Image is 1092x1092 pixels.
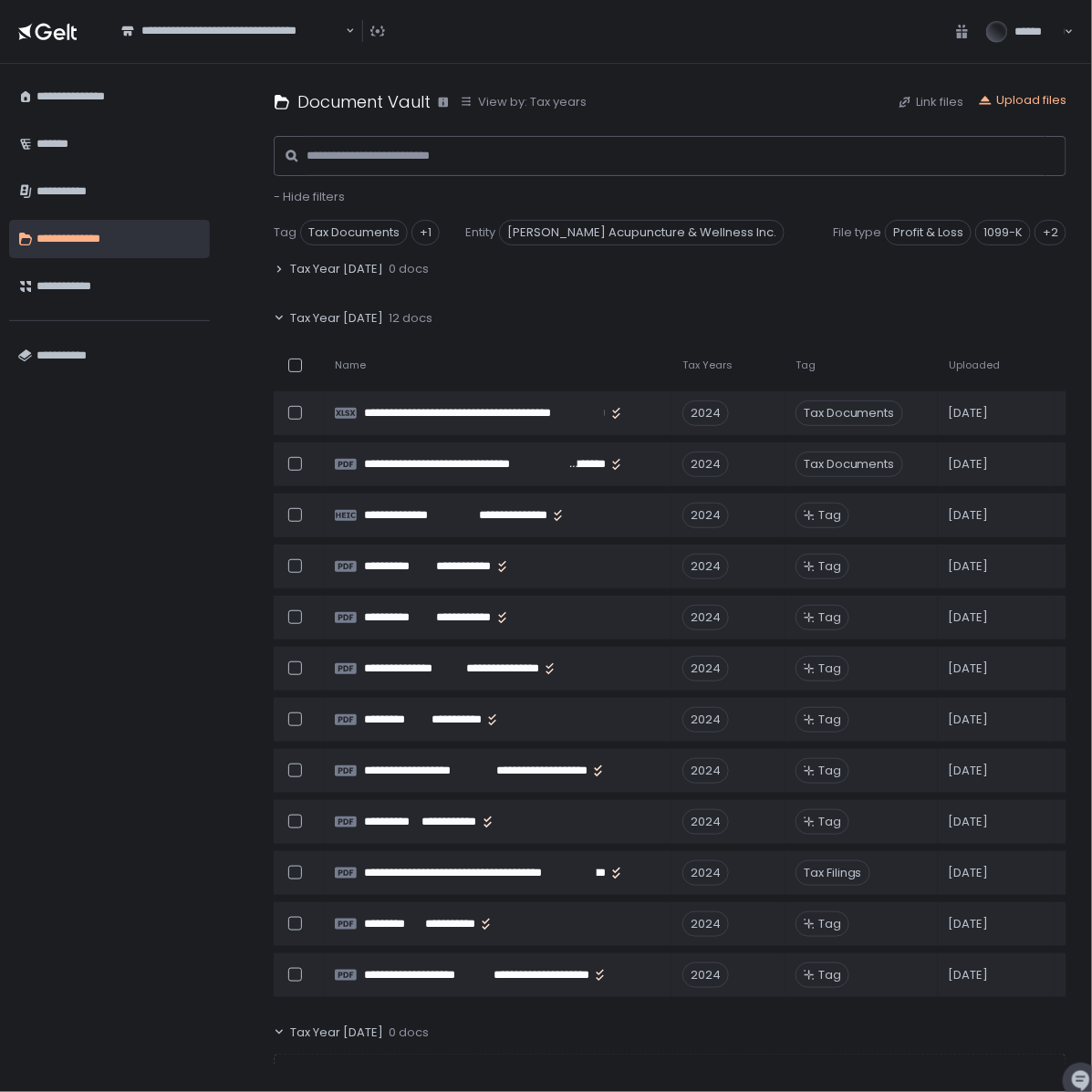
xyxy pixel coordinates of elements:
[949,456,989,473] span: [DATE]
[949,359,1000,372] span: Uploaded
[818,814,841,830] span: Tag
[949,916,989,932] span: [DATE]
[389,310,432,327] span: 12 docs
[290,261,383,277] span: Tax Year [DATE]
[818,558,841,575] span: Tag
[682,707,729,733] div: 2024
[300,220,408,245] span: Tax Documents
[833,224,881,241] span: File type
[389,261,429,277] span: 0 docs
[297,89,431,114] h1: Document Vault
[274,188,345,205] span: - Hide filters
[818,609,841,626] span: Tag
[682,758,729,784] div: 2024
[949,865,989,881] span: [DATE]
[796,860,870,886] span: Tax Filings
[682,962,729,988] div: 2024
[818,967,841,983] span: Tag
[975,220,1031,245] span: 1099-K
[682,809,729,835] div: 2024
[465,224,495,241] span: Entity
[109,12,355,50] div: Search for option
[460,94,587,110] button: View by: Tax years
[949,405,989,421] span: [DATE]
[818,763,841,779] span: Tag
[682,911,729,937] div: 2024
[274,224,296,241] span: Tag
[818,712,841,728] span: Tag
[335,359,366,372] span: Name
[949,814,989,830] span: [DATE]
[885,220,972,245] span: Profit & Loss
[1035,220,1066,245] div: +2
[818,507,841,524] span: Tag
[682,400,729,426] div: 2024
[796,452,903,477] span: Tax Documents
[796,400,903,426] span: Tax Documents
[682,860,729,886] div: 2024
[796,359,816,372] span: Tag
[499,220,785,245] span: [PERSON_NAME] Acupuncture & Wellness Inc.
[682,554,729,579] div: 2024
[818,916,841,932] span: Tag
[389,1024,429,1041] span: 0 docs
[682,503,729,528] div: 2024
[411,220,440,245] div: +1
[949,558,989,575] span: [DATE]
[949,712,989,728] span: [DATE]
[290,310,383,327] span: Tax Year [DATE]
[949,660,989,677] span: [DATE]
[290,1024,383,1041] span: Tax Year [DATE]
[343,22,344,40] input: Search for option
[682,359,733,372] span: Tax Years
[949,609,989,626] span: [DATE]
[978,92,1066,109] button: Upload files
[949,507,989,524] span: [DATE]
[274,189,345,205] button: - Hide filters
[682,452,729,477] div: 2024
[818,660,841,677] span: Tag
[949,763,989,779] span: [DATE]
[682,605,729,630] div: 2024
[682,656,729,681] div: 2024
[949,967,989,983] span: [DATE]
[898,94,963,110] button: Link files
